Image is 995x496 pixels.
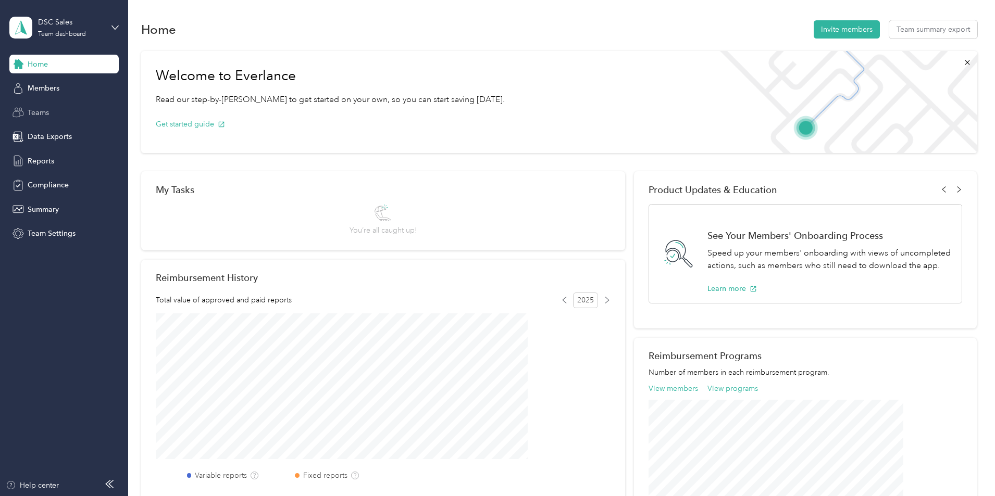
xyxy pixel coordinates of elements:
p: Speed up your members' onboarding with views of uncompleted actions, such as members who still ne... [707,247,951,272]
button: Help center [6,480,59,491]
p: Number of members in each reimbursement program. [649,367,962,378]
span: Data Exports [28,131,72,142]
h2: Reimbursement Programs [649,350,962,361]
span: Product Updates & Education [649,184,777,195]
span: Members [28,83,59,94]
button: View programs [707,383,758,394]
h1: See Your Members' Onboarding Process [707,230,951,241]
button: Get started guide [156,119,225,130]
iframe: Everlance-gr Chat Button Frame [937,438,995,496]
label: Fixed reports [303,470,347,481]
span: 2025 [573,292,598,308]
h1: Home [141,24,176,35]
button: Invite members [814,20,880,39]
h1: Welcome to Everlance [156,68,505,84]
div: My Tasks [156,184,611,195]
span: Team Settings [28,228,76,239]
label: Variable reports [195,470,247,481]
span: Summary [28,204,59,215]
img: Welcome to everlance [710,51,977,153]
span: Teams [28,107,49,118]
button: Learn more [707,283,757,294]
h2: Reimbursement History [156,272,258,283]
span: Reports [28,156,54,167]
span: Compliance [28,180,69,190]
div: DSC Sales [38,17,103,28]
span: You’re all caught up! [350,225,417,236]
div: Team dashboard [38,31,86,37]
span: Total value of approved and paid reports [156,295,292,306]
span: Home [28,59,48,70]
button: View members [649,383,698,394]
p: Read our step-by-[PERSON_NAME] to get started on your own, so you can start saving [DATE]. [156,93,505,106]
button: Team summary export [889,20,977,39]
